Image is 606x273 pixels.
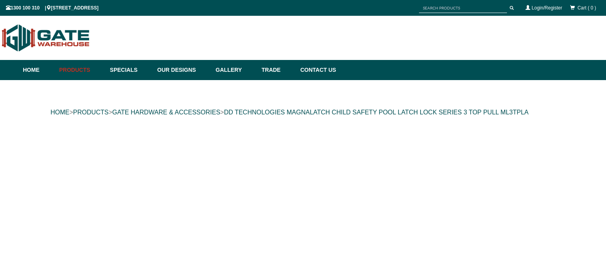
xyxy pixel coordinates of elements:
[106,60,153,80] a: Specials
[50,100,555,125] div: > > >
[55,60,106,80] a: Products
[578,5,596,11] span: Cart ( 0 )
[153,60,212,80] a: Our Designs
[23,60,55,80] a: Home
[296,60,336,80] a: Contact Us
[112,109,220,116] a: GATE HARDWARE & ACCESSORIES
[50,109,69,116] a: HOME
[73,109,108,116] a: PRODUCTS
[258,60,296,80] a: Trade
[212,60,258,80] a: Gallery
[224,109,529,116] a: DD TECHNOLOGIES MAGNALATCH CHILD SAFETY POOL LATCH LOCK SERIES 3 TOP PULL ML3TPLA
[6,5,99,11] span: 1300 100 310 | [STREET_ADDRESS]
[532,5,562,11] a: Login/Register
[419,3,507,13] input: SEARCH PRODUCTS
